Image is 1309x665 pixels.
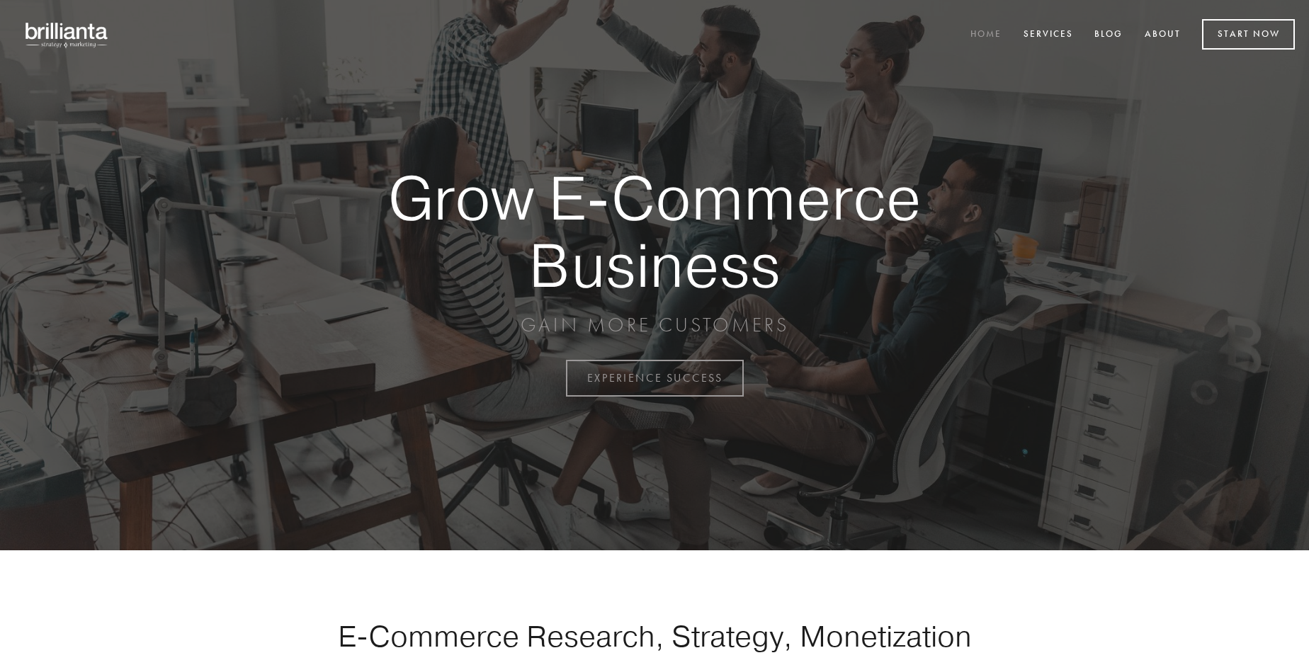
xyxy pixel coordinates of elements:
h1: E-Commerce Research, Strategy, Monetization [293,618,1016,654]
a: Start Now [1202,19,1295,50]
a: EXPERIENCE SUCCESS [566,360,744,397]
p: GAIN MORE CUSTOMERS [339,312,970,338]
strong: Grow E-Commerce Business [339,164,970,298]
img: brillianta - research, strategy, marketing [14,14,120,55]
a: Services [1014,23,1082,47]
a: Blog [1085,23,1132,47]
a: Home [961,23,1011,47]
a: About [1135,23,1190,47]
